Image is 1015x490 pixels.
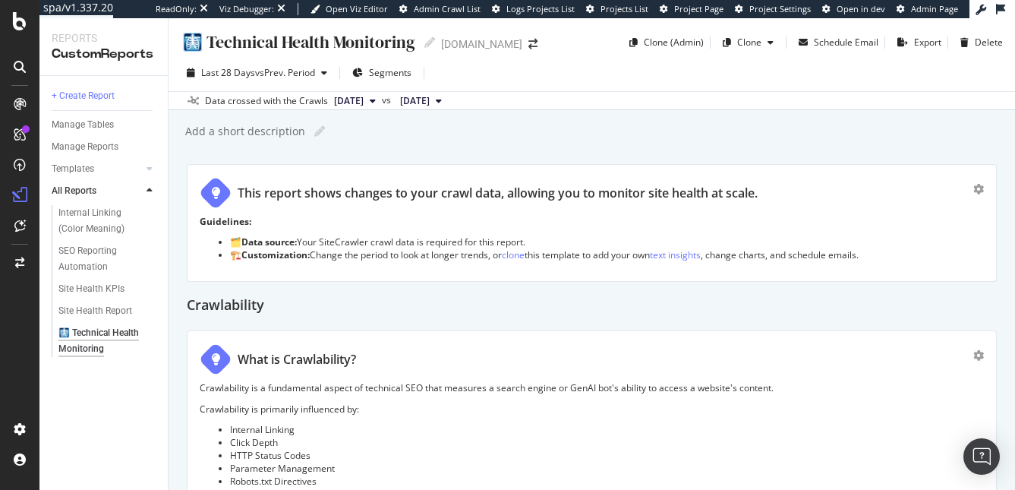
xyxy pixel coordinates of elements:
[441,36,522,52] div: [DOMAIN_NAME]
[975,36,1003,49] div: Delete
[52,161,94,177] div: Templates
[200,215,251,228] strong: Guidelines:
[181,30,415,54] div: 🩻 Technical Health Monitoring
[52,183,142,199] a: All Reports
[52,88,157,104] a: + Create Report
[674,3,723,14] span: Project Page
[58,303,132,319] div: Site Health Report
[650,248,701,261] a: text insights
[184,124,305,139] div: Add a short description
[230,462,984,475] li: Parameter Management
[52,117,114,133] div: Manage Tables
[187,164,997,282] div: This report shows changes to your crawl data, allowing you to monitor site health at scale.Guidel...
[187,294,264,318] h2: Crawlability
[58,243,145,275] div: SEO Reporting Automation
[241,248,310,261] strong: Customization:
[230,449,984,462] li: HTTP Status Codes
[58,281,157,297] a: Site Health KPIs
[911,3,958,14] span: Admin Page
[394,92,448,110] button: [DATE]
[181,61,333,85] button: Last 28 DaysvsPrev. Period
[963,438,1000,475] div: Open Intercom Messenger
[749,3,811,14] span: Project Settings
[52,139,118,155] div: Manage Reports
[424,37,435,48] i: Edit report name
[400,94,430,108] span: 2025 Aug. 9th
[230,475,984,488] li: Robots.txt Directives
[973,350,984,361] div: gear
[52,117,157,133] a: Manage Tables
[58,281,125,297] div: Site Health KPIs
[644,36,704,49] div: Clone (Admin)
[717,30,780,55] button: Clone
[58,243,157,275] a: SEO Reporting Automation
[586,3,648,15] a: Projects List
[200,381,984,394] p: Crawlability is a fundamental aspect of technical SEO that measures a search engine or GenAI bot'...
[52,30,156,46] div: Reports
[814,36,878,49] div: Schedule Email
[219,3,274,15] div: Viz Debugger:
[328,92,382,110] button: [DATE]
[623,30,704,55] button: Clone (Admin)
[660,3,723,15] a: Project Page
[326,3,388,14] span: Open Viz Editor
[205,94,328,108] div: Data crossed with the Crawls
[238,351,356,368] div: What is Crawlability?
[506,3,575,14] span: Logs Projects List
[369,66,411,79] span: Segments
[414,3,481,14] span: Admin Crawl List
[897,3,958,15] a: Admin Page
[156,3,197,15] div: ReadOnly:
[238,185,758,202] div: This report shows changes to your crawl data, allowing you to monitor site health at scale.
[201,66,255,79] span: Last 28 Days
[891,30,941,55] button: Export
[52,46,156,63] div: CustomReports
[52,161,142,177] a: Templates
[200,403,984,416] p: Crawlability is primarily influenced by:
[334,94,364,108] span: 2025 Sep. 6th
[58,205,157,237] a: Internal Linking (Color Meaning)
[600,3,648,14] span: Projects List
[230,436,984,449] li: Click Depth
[954,30,1003,55] button: Delete
[399,3,481,15] a: Admin Crawl List
[314,126,325,137] i: Edit report name
[241,236,297,248] strong: Data source:
[58,325,147,357] div: 🩻 Technical Health Monitoring
[914,36,941,49] div: Export
[58,205,147,237] div: Internal Linking (Color Meaning)
[502,248,525,261] a: clone
[230,236,984,248] li: 🗂️ Your SiteCrawler crawl data is required for this report.
[187,294,997,318] div: Crawlability
[346,61,418,85] button: Segments
[58,303,157,319] a: Site Health Report
[255,66,315,79] span: vs Prev. Period
[735,3,811,15] a: Project Settings
[822,3,885,15] a: Open in dev
[793,30,878,55] button: Schedule Email
[492,3,575,15] a: Logs Projects List
[837,3,885,14] span: Open in dev
[230,248,984,261] li: 🏗️ Change the period to look at longer trends, or this template to add your own , change charts, ...
[52,183,96,199] div: All Reports
[382,93,394,107] span: vs
[737,36,761,49] div: Clone
[528,39,537,49] div: arrow-right-arrow-left
[52,88,115,104] div: + Create Report
[230,423,984,436] li: Internal Linking
[310,3,388,15] a: Open Viz Editor
[58,325,157,357] a: 🩻 Technical Health Monitoring
[52,139,157,155] a: Manage Reports
[973,184,984,194] div: gear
